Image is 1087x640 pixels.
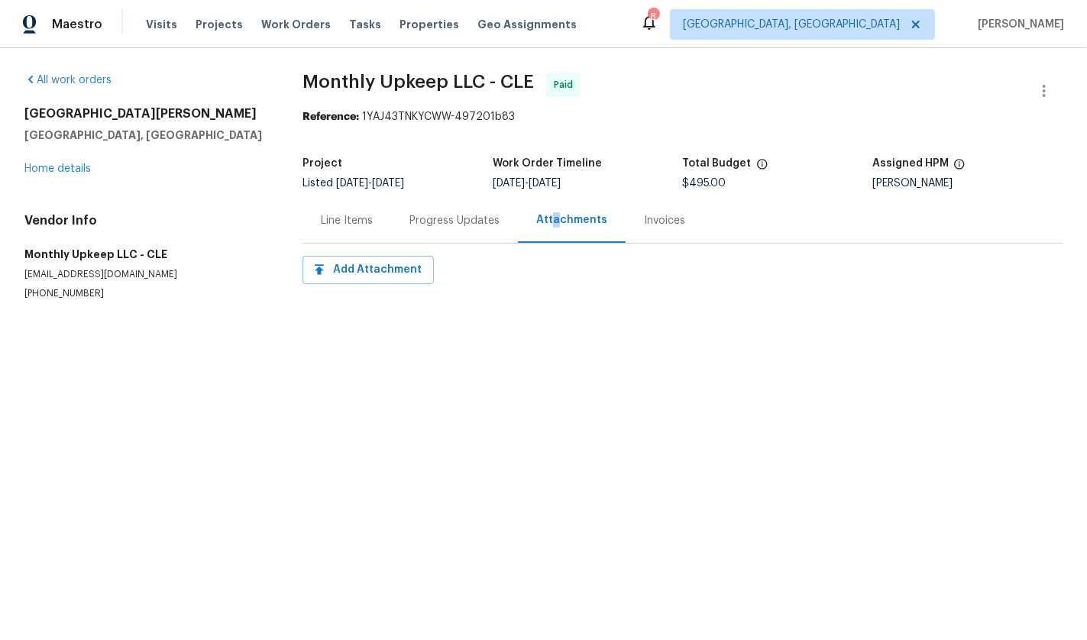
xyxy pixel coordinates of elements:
span: Maestro [52,17,102,32]
div: 8 [648,9,658,24]
div: 1YAJ43TNKYCWW-497201b83 [302,109,1063,124]
span: Visits [146,17,177,32]
a: All work orders [24,75,112,86]
b: Reference: [302,112,359,122]
h5: Monthly Upkeep LLC - CLE [24,247,266,262]
p: [EMAIL_ADDRESS][DOMAIN_NAME] [24,268,266,281]
span: [DATE] [493,178,525,189]
span: Projects [196,17,243,32]
span: [DATE] [336,178,368,189]
span: Tasks [349,19,381,30]
h5: Assigned HPM [872,158,949,169]
span: Paid [554,77,579,92]
span: - [336,178,404,189]
span: Work Orders [261,17,331,32]
h4: Vendor Info [24,213,266,228]
span: Properties [400,17,459,32]
span: [GEOGRAPHIC_DATA], [GEOGRAPHIC_DATA] [683,17,900,32]
h5: Project [302,158,342,169]
span: Geo Assignments [477,17,577,32]
div: Attachments [536,212,607,228]
span: [DATE] [372,178,404,189]
div: Line Items [321,213,373,228]
span: [DATE] [529,178,561,189]
span: The total cost of line items that have been proposed by Opendoor. This sum includes line items th... [756,158,768,178]
span: The hpm assigned to this work order. [953,158,966,178]
button: Add Attachment [302,256,434,284]
h5: Total Budget [683,158,752,169]
div: Progress Updates [409,213,500,228]
div: [PERSON_NAME] [872,178,1063,189]
span: Listed [302,178,404,189]
a: Home details [24,163,91,174]
div: Invoices [644,213,685,228]
span: $495.00 [683,178,726,189]
p: [PHONE_NUMBER] [24,287,266,300]
span: Add Attachment [315,260,422,280]
h2: [GEOGRAPHIC_DATA][PERSON_NAME] [24,106,266,121]
h5: Work Order Timeline [493,158,602,169]
span: Monthly Upkeep LLC - CLE [302,73,534,91]
span: [PERSON_NAME] [972,17,1064,32]
h5: [GEOGRAPHIC_DATA], [GEOGRAPHIC_DATA] [24,128,266,143]
span: - [493,178,561,189]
